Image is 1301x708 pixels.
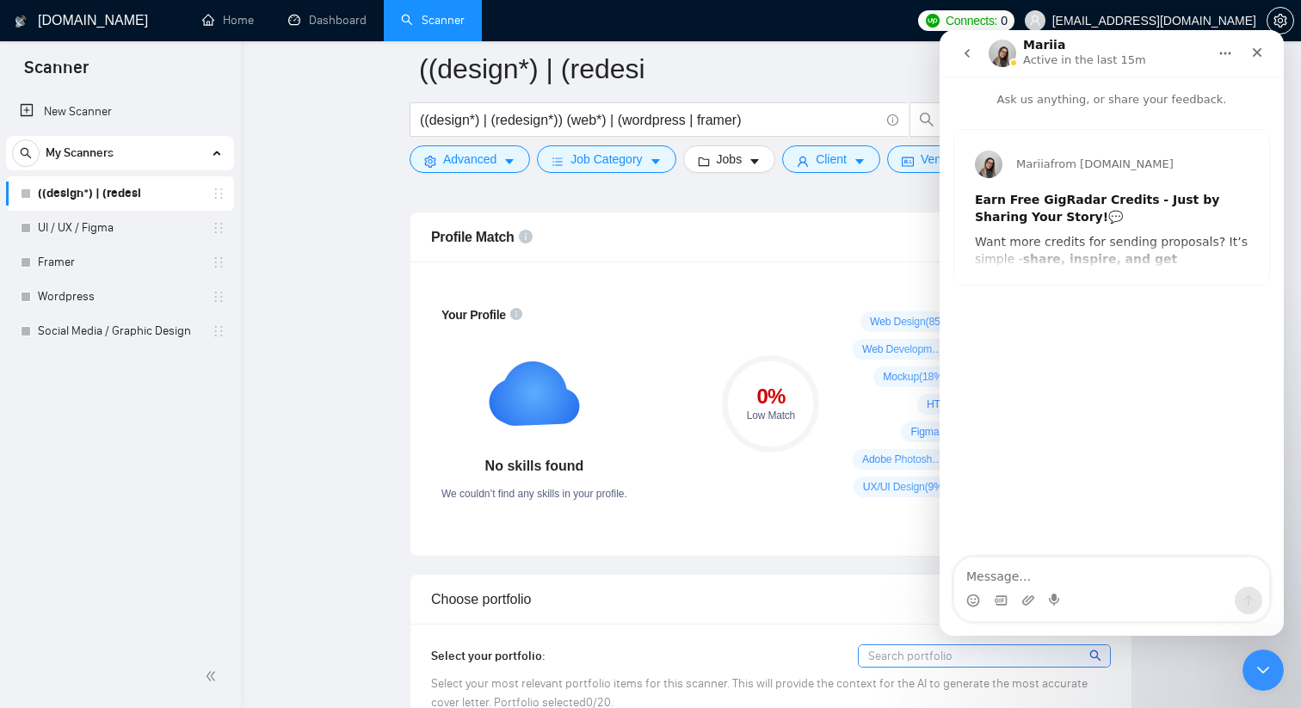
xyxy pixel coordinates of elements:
span: Adobe Photoshop ( 10 %) [862,453,946,466]
span: bars [552,155,564,168]
iframe: Intercom live chat [1242,650,1284,691]
strong: No skills found [485,459,584,473]
div: Low Match [722,410,819,421]
span: Web Development ( 45 %) [862,342,946,356]
span: Connects: [946,11,997,30]
a: Social Media / Graphic Design [38,314,201,348]
span: Job Category [570,150,642,169]
iframe: Intercom live chat [940,30,1284,636]
span: 0 [1001,11,1008,30]
span: setting [424,155,436,168]
span: holder [212,255,225,269]
li: My Scanners [6,136,234,348]
a: Framer [38,245,201,280]
div: Choose portfolio [431,575,1111,624]
span: Figma ( 11 %) [910,425,966,439]
a: ((design*) | (redesi [38,176,201,211]
span: Advanced [443,150,496,169]
a: homeHome [202,13,254,28]
span: Vendor [921,150,959,169]
button: userClientcaret-down [782,145,880,173]
button: idcardVendorcaret-down [887,145,992,173]
button: setting [1267,7,1294,34]
span: caret-down [749,155,761,168]
button: barsJob Categorycaret-down [537,145,675,173]
span: holder [212,187,225,200]
span: user [1029,15,1041,27]
span: info-circle [510,308,522,320]
span: holder [212,324,225,338]
a: UI / UX / Figma [38,211,201,245]
span: HTML ( 13 %) [927,397,982,411]
a: New Scanner [20,95,220,129]
span: caret-down [650,155,662,168]
span: holder [212,290,225,304]
span: Jobs [717,150,743,169]
span: info-circle [519,230,533,243]
span: info-circle [887,114,898,126]
div: 0 % [722,386,819,407]
span: My Scanners [46,136,114,170]
button: search [909,102,944,137]
button: settingAdvancedcaret-down [410,145,530,173]
input: Scanner name... [419,47,1097,90]
span: idcard [902,155,914,168]
input: Search portfolio [859,645,1110,667]
input: Search Freelance Jobs... [420,109,879,131]
a: searchScanner [401,13,465,28]
span: UX/UI Design ( 9 %) [863,480,946,494]
span: Scanner [10,55,102,91]
button: search [12,139,40,167]
span: Client [816,150,847,169]
button: folderJobscaret-down [683,145,776,173]
span: caret-down [503,155,515,168]
span: search [13,147,39,159]
span: search [910,112,943,127]
span: Web Design ( 85 %) [870,315,953,329]
li: New Scanner [6,95,234,129]
a: Wordpress [38,280,201,314]
span: Your Profile [441,308,506,322]
span: We couldn’t find any skills in your profile. [441,488,627,500]
span: Select your portfolio: [431,649,546,663]
span: Profile Match [431,230,515,244]
span: Mockup ( 18 %) [883,370,946,384]
span: caret-down [854,155,866,168]
a: setting [1267,14,1294,28]
span: user [797,155,809,168]
img: logo [15,8,27,35]
img: upwork-logo.png [926,14,940,28]
span: search [1089,646,1104,665]
span: folder [698,155,710,168]
span: holder [212,221,225,235]
span: double-left [205,668,222,685]
span: setting [1267,14,1293,28]
a: dashboardDashboard [288,13,367,28]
